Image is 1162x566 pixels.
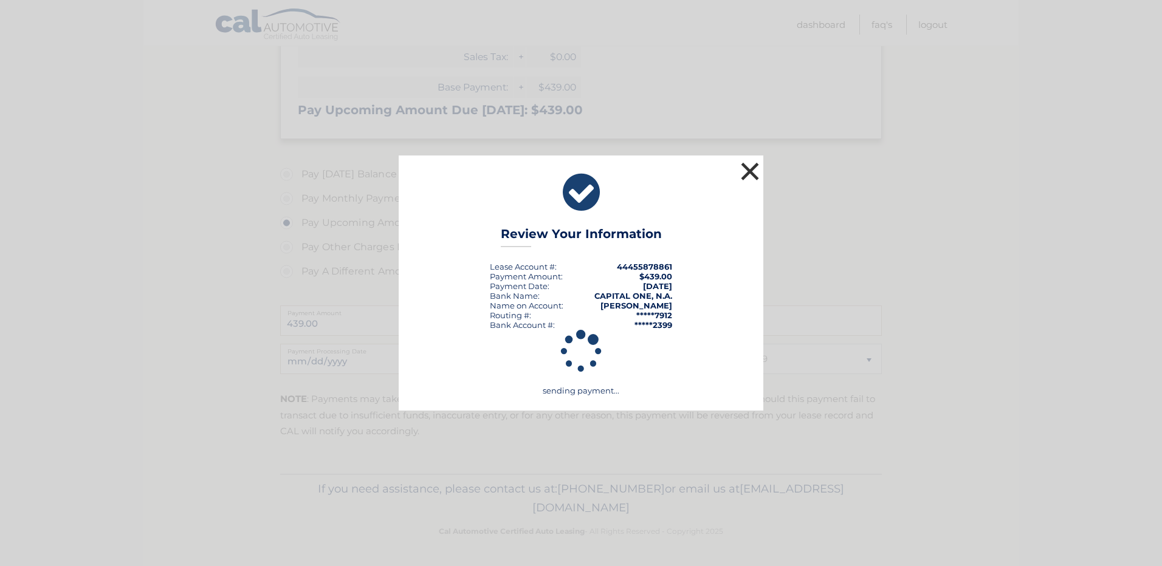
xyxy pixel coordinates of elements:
div: Bank Name: [490,291,540,301]
span: [DATE] [643,281,672,291]
div: sending payment... [414,330,748,395]
button: × [738,159,762,183]
div: Name on Account: [490,301,563,310]
span: Payment Date [490,281,548,291]
div: Payment Amount: [490,271,563,281]
span: $439.00 [639,271,672,281]
div: Routing #: [490,310,531,320]
div: Lease Account #: [490,262,557,271]
strong: CAPITAL ONE, N.A. [594,291,672,301]
div: Bank Account #: [490,320,555,330]
strong: [PERSON_NAME] [600,301,672,310]
strong: 44455878861 [617,262,672,271]
div: : [490,281,549,291]
h3: Review Your Information [501,227,662,248]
